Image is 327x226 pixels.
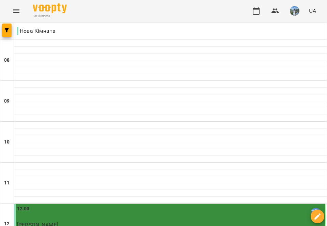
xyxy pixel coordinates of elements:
[309,7,316,14] span: UA
[4,57,10,64] h6: 08
[311,208,321,218] img: Дузь Діана
[33,3,67,13] img: Voopty Logo
[306,4,319,17] button: UA
[4,138,10,146] h6: 10
[8,3,25,19] button: Menu
[17,27,56,35] p: Нова Кімната
[290,6,299,16] img: 3f979565e2aa3bcdb2a545d14b16017a.jpg
[4,179,10,187] h6: 11
[33,14,67,18] span: For Business
[4,97,10,105] h6: 09
[17,205,30,213] label: 12:00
